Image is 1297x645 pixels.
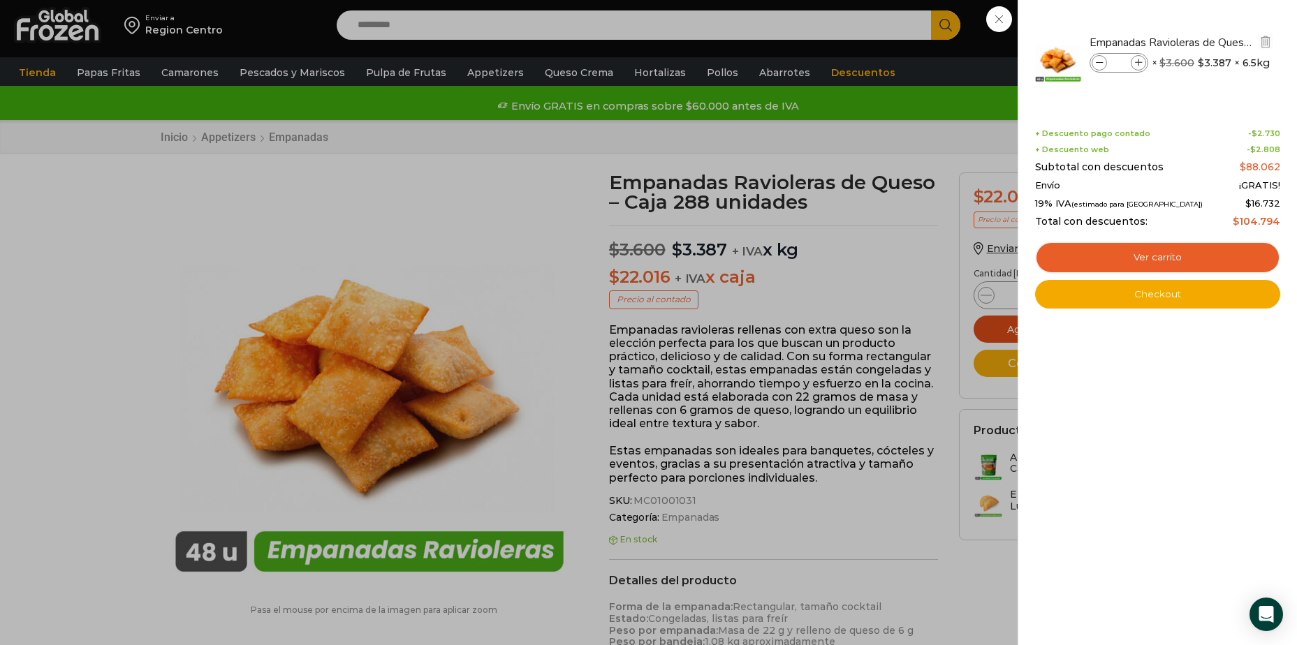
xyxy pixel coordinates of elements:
[1250,144,1280,154] bdi: 2.808
[1245,198,1252,209] span: $
[1152,53,1270,73] span: × × 6.5kg
[1245,198,1280,209] span: 16.732
[1240,161,1280,173] bdi: 88.062
[1250,598,1283,631] div: Open Intercom Messenger
[1247,145,1280,154] span: -
[1159,57,1194,69] bdi: 3.600
[1035,180,1060,191] span: Envío
[1252,128,1257,138] span: $
[1259,36,1272,48] img: Eliminar Empanadas Ravioleras de Queso - Caja 288 unidades del carrito
[1233,215,1280,228] bdi: 104.794
[1035,129,1150,138] span: + Descuento pago contado
[1233,215,1239,228] span: $
[1159,57,1166,69] span: $
[1035,216,1148,228] span: Total con descuentos:
[1258,34,1273,52] a: Eliminar Empanadas Ravioleras de Queso - Caja 288 unidades del carrito
[1071,200,1203,208] small: (estimado para [GEOGRAPHIC_DATA])
[1035,198,1203,209] span: 19% IVA
[1108,55,1129,71] input: Product quantity
[1035,145,1109,154] span: + Descuento web
[1035,280,1280,309] a: Checkout
[1198,56,1204,70] span: $
[1250,144,1256,154] span: $
[1035,242,1280,274] a: Ver carrito
[1035,161,1164,173] span: Subtotal con descuentos
[1240,161,1246,173] span: $
[1090,35,1256,50] a: Empanadas Ravioleras de Queso - Caja 288 unidades
[1252,128,1280,138] bdi: 2.730
[1198,56,1231,70] bdi: 3.387
[1248,129,1280,138] span: -
[1239,180,1280,191] span: ¡GRATIS!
